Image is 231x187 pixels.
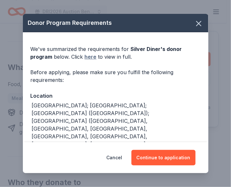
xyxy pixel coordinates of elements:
div: Location [31,92,201,100]
a: here [85,53,97,61]
div: Before applying, please make sure you fulfill the following requirements: [31,68,201,84]
button: Continue to application [131,150,196,165]
div: We've summarized the requirements for below. Click to view in full. [31,45,201,61]
div: [GEOGRAPHIC_DATA]; [GEOGRAPHIC_DATA]; [GEOGRAPHIC_DATA] ([GEOGRAPHIC_DATA]); [GEOGRAPHIC_DATA] ([... [32,102,201,171]
button: Cancel [107,150,122,165]
div: Donor Program Requirements [23,14,208,32]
